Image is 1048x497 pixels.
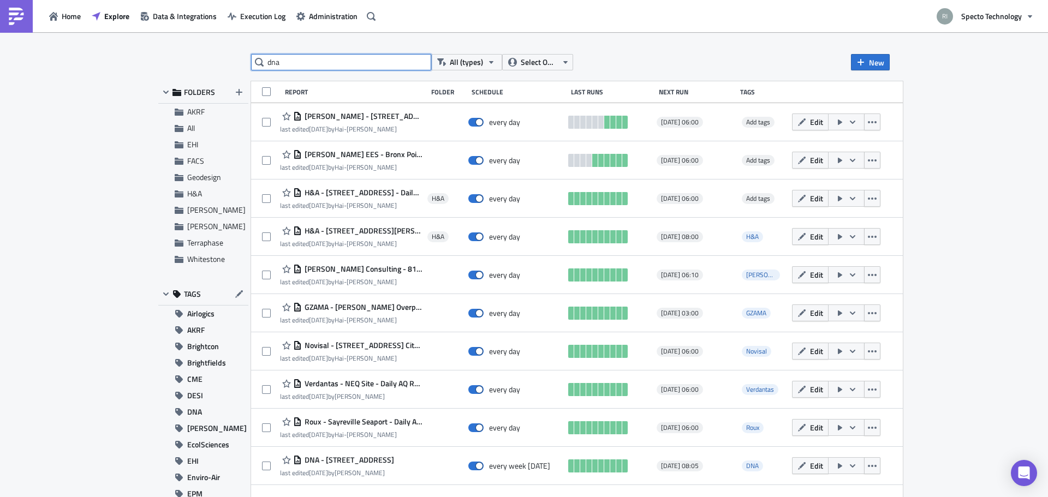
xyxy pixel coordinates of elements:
[158,420,248,436] button: [PERSON_NAME]
[661,232,699,241] span: [DATE] 08:00
[489,461,550,471] div: every week on Monday
[661,271,699,279] span: [DATE] 06:10
[187,155,204,166] span: FACS
[810,307,823,319] span: Edit
[792,343,829,360] button: Edit
[158,453,248,469] button: EHI
[240,10,285,22] span: Execution Log
[810,345,823,357] span: Edit
[222,8,291,25] button: Execution Log
[187,306,215,322] span: Airlogics
[742,384,778,395] span: Verdantas
[291,8,363,25] button: Administration
[450,56,483,68] span: All (types)
[742,193,775,204] span: Add tags
[746,422,759,433] span: Roux
[489,117,520,127] div: every day
[309,391,328,402] time: 2025-08-11T14:27:54Z
[489,270,520,280] div: every day
[309,124,328,134] time: 2025-09-08T03:40:11Z
[302,111,422,121] span: Dresdner Robin - 701 Newark Ave- Daily AQ report
[851,54,890,70] button: New
[302,340,422,350] span: Novisal - 100 Water St Jersey City - Daily AQ Report
[792,228,829,245] button: Edit
[280,163,422,171] div: last edited by Hai-[PERSON_NAME]
[746,346,767,356] span: Novisal
[489,423,520,433] div: every day
[746,460,759,471] span: DNA
[792,304,829,321] button: Edit
[158,338,248,355] button: Brightcon
[792,419,829,436] button: Edit
[187,122,195,134] span: All
[432,194,444,203] span: H&A
[280,469,394,477] div: last edited by [PERSON_NAME]
[810,422,823,433] span: Edit
[961,10,1022,22] span: Specto Technology
[746,193,770,203] span: Add tags
[742,422,764,433] span: Roux
[742,460,763,471] span: DNA
[153,10,217,22] span: Data & Integrations
[135,8,222,25] a: Data & Integrations
[187,436,229,453] span: EcolSciences
[661,347,699,356] span: [DATE] 06:00
[431,54,502,70] button: All (types)
[489,385,520,394] div: every day
[661,194,699,203] span: [DATE] 06:00
[489,346,520,356] div: every day
[302,226,422,236] span: H&A - 4101 Arthur Kill Rd - Daily AQ report
[280,430,422,439] div: last edited by Hai-[PERSON_NAME]
[742,117,775,128] span: Add tags
[158,436,248,453] button: EcolSciences
[187,237,223,248] span: Terraphase
[158,371,248,387] button: CME
[309,238,328,249] time: 2025-08-19T15:35:34Z
[792,266,829,283] button: Edit
[746,117,770,127] span: Add tags
[661,309,699,318] span: [DATE] 03:00
[661,385,699,394] span: [DATE] 06:00
[309,429,328,440] time: 2025-08-04T14:37:23Z
[661,423,699,432] span: [DATE] 06:00
[280,316,422,324] div: last edited by Hai-[PERSON_NAME]
[187,355,226,371] span: Brightfields
[309,277,328,287] time: 2025-08-08T11:21:43Z
[309,162,328,172] time: 2025-09-10T13:52:40Z
[792,381,829,398] button: Edit
[187,453,199,469] span: EHI
[187,322,205,338] span: AKRF
[184,289,201,299] span: TAGS
[280,278,422,286] div: last edited by Hai-[PERSON_NAME]
[280,239,422,248] div: last edited by Hai-[PERSON_NAME]
[187,469,220,486] span: Enviro-Air
[930,4,1040,28] button: Specto Technology
[521,56,557,68] span: Select Owner
[187,253,225,265] span: Whitestone
[489,308,520,318] div: every day
[742,155,775,166] span: Add tags
[302,417,422,427] span: Roux - Sayreville Seaport - Daily AQ Report
[810,154,823,166] span: Edit
[810,269,823,280] span: Edit
[184,87,215,97] span: FOLDERS
[187,106,205,117] span: AKRF
[489,194,520,203] div: every day
[251,54,431,70] input: Search Reports
[187,171,221,183] span: Geodesign
[187,420,247,436] span: [PERSON_NAME]
[746,231,759,242] span: H&A
[742,308,771,319] span: GZAMA
[187,204,246,215] span: Pennino
[309,468,328,478] time: 2025-07-28T19:33:15Z
[86,8,135,25] a: Explore
[661,118,699,127] span: [DATE] 06:00
[280,125,422,133] div: last edited by Hai-[PERSON_NAME]
[432,232,444,241] span: H&A
[158,306,248,322] button: Airlogics
[746,270,796,280] span: [PERSON_NAME]
[431,88,466,96] div: Folder
[302,149,422,159] span: Langan EES - Bronx Point-Daily AQ report (2)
